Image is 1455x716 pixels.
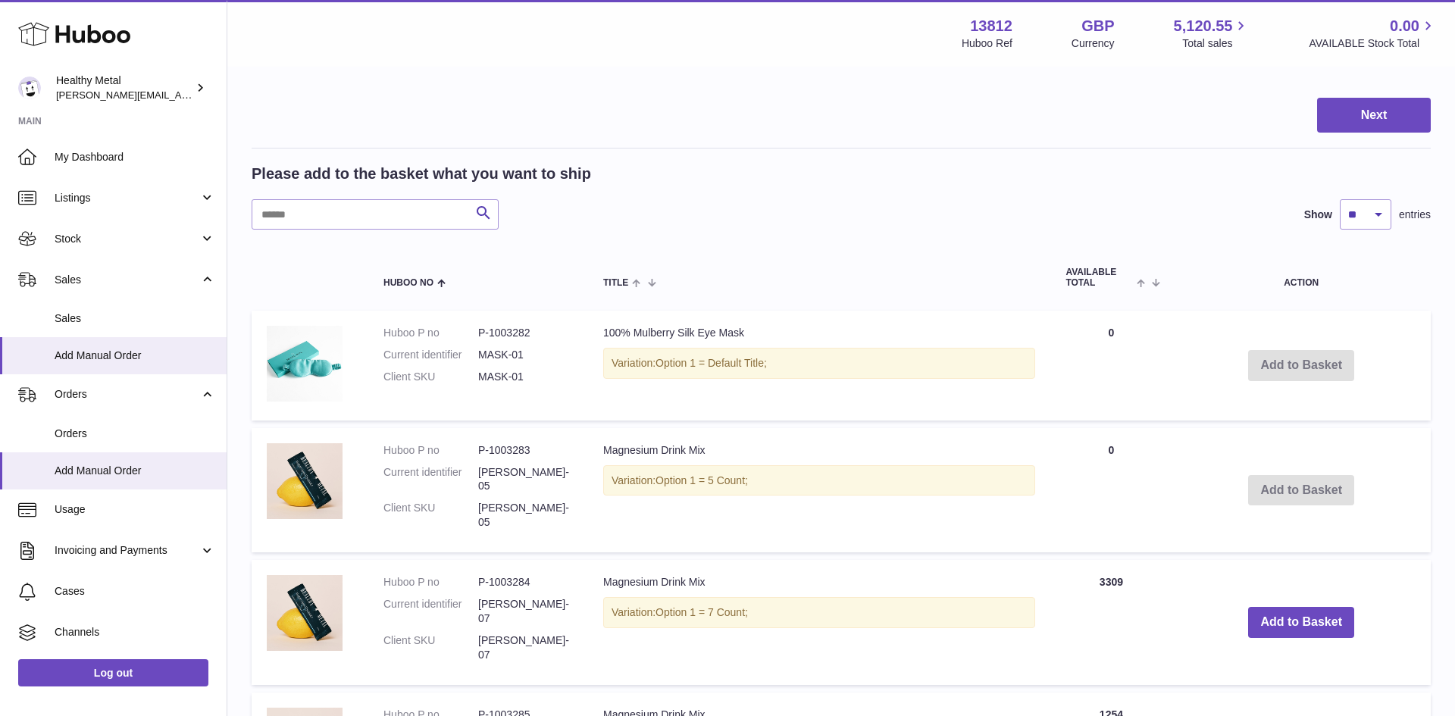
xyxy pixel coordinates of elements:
h2: Please add to the basket what you want to ship [252,164,591,184]
span: 5,120.55 [1174,16,1233,36]
span: Option 1 = Default Title; [656,357,767,369]
span: Option 1 = 5 Count; [656,474,748,486]
button: Add to Basket [1248,607,1354,638]
span: My Dashboard [55,150,215,164]
span: Huboo no [383,278,433,288]
dd: P-1003282 [478,326,573,340]
span: Listings [55,191,199,205]
div: Huboo Ref [962,36,1012,51]
a: Log out [18,659,208,686]
span: Channels [55,625,215,639]
strong: 13812 [970,16,1012,36]
dd: MASK-01 [478,348,573,362]
img: Magnesium Drink Mix [267,443,343,519]
span: Sales [55,311,215,326]
dd: MASK-01 [478,370,573,384]
button: Next [1317,98,1431,133]
dt: Client SKU [383,633,478,662]
label: Show [1304,208,1332,222]
dt: Client SKU [383,370,478,384]
span: 0.00 [1390,16,1419,36]
span: [PERSON_NAME][EMAIL_ADDRESS][DOMAIN_NAME] [56,89,304,101]
span: Add Manual Order [55,464,215,478]
dt: Client SKU [383,501,478,530]
span: Title [603,278,628,288]
strong: GBP [1081,16,1114,36]
dd: [PERSON_NAME]-07 [478,633,573,662]
span: Option 1 = 7 Count; [656,606,748,618]
dt: Current identifier [383,597,478,626]
td: 3309 [1050,560,1172,684]
dt: Huboo P no [383,443,478,458]
span: AVAILABLE Stock Total [1309,36,1437,51]
span: Usage [55,502,215,517]
span: Invoicing and Payments [55,543,199,558]
dd: P-1003283 [478,443,573,458]
td: 100% Mulberry Silk Eye Mask [588,311,1050,421]
dt: Huboo P no [383,326,478,340]
dd: P-1003284 [478,575,573,589]
div: Currency [1072,36,1115,51]
dd: [PERSON_NAME]-05 [478,501,573,530]
span: Add Manual Order [55,349,215,363]
span: Sales [55,273,199,287]
span: entries [1399,208,1431,222]
span: Orders [55,387,199,402]
span: Total sales [1182,36,1250,51]
dt: Current identifier [383,348,478,362]
img: jose@healthy-metal.com [18,77,41,99]
td: 0 [1050,428,1172,552]
td: 0 [1050,311,1172,421]
span: Stock [55,232,199,246]
div: Variation: [603,597,1035,628]
dt: Current identifier [383,465,478,494]
td: Magnesium Drink Mix [588,560,1050,684]
a: 5,120.55 Total sales [1174,16,1250,51]
img: 100% Mulberry Silk Eye Mask [267,326,343,402]
img: Magnesium Drink Mix [267,575,343,651]
td: Magnesium Drink Mix [588,428,1050,552]
dt: Huboo P no [383,575,478,589]
a: 0.00 AVAILABLE Stock Total [1309,16,1437,51]
dd: [PERSON_NAME]-07 [478,597,573,626]
dd: [PERSON_NAME]-05 [478,465,573,494]
div: Variation: [603,465,1035,496]
span: Cases [55,584,215,599]
div: Variation: [603,348,1035,379]
div: Healthy Metal [56,73,192,102]
span: Orders [55,427,215,441]
th: Action [1172,252,1431,302]
span: AVAILABLE Total [1065,267,1133,287]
